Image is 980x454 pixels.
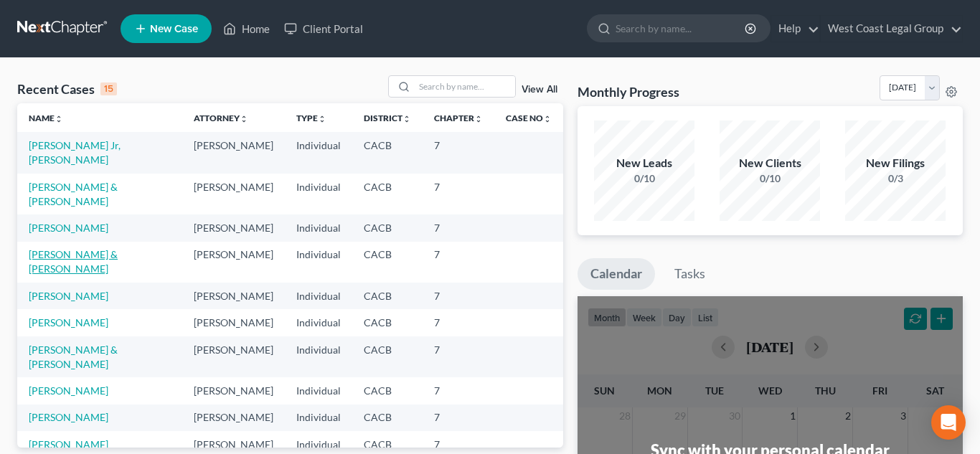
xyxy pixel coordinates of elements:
td: Individual [285,132,352,173]
td: 7 [423,214,494,241]
td: [PERSON_NAME] [182,132,285,173]
td: Individual [285,336,352,377]
div: New Clients [720,155,820,171]
a: Districtunfold_more [364,113,411,123]
td: Individual [285,214,352,241]
td: CACB [352,377,423,404]
a: Chapterunfold_more [434,113,483,123]
td: [PERSON_NAME] [182,309,285,336]
td: Individual [285,283,352,309]
div: 15 [100,82,117,95]
td: 7 [423,405,494,431]
a: Client Portal [277,16,370,42]
i: unfold_more [240,115,248,123]
a: View All [522,85,557,95]
td: 7 [423,242,494,283]
a: [PERSON_NAME] [29,290,108,302]
td: CACB [352,174,423,214]
td: [PERSON_NAME] [182,283,285,309]
a: Help [771,16,819,42]
a: [PERSON_NAME] [29,222,108,234]
a: [PERSON_NAME] [29,384,108,397]
td: CACB [352,405,423,431]
i: unfold_more [402,115,411,123]
td: 7 [423,132,494,173]
a: Calendar [578,258,655,290]
i: unfold_more [543,115,552,123]
div: New Leads [594,155,694,171]
td: 7 [423,336,494,377]
td: CACB [352,242,423,283]
div: 0/3 [845,171,946,186]
td: Individual [285,377,352,404]
a: Home [216,16,277,42]
i: unfold_more [474,115,483,123]
td: CACB [352,336,423,377]
a: [PERSON_NAME] Jr, [PERSON_NAME] [29,139,121,166]
td: [PERSON_NAME] [182,336,285,377]
td: 7 [423,283,494,309]
a: [PERSON_NAME] & [PERSON_NAME] [29,181,118,207]
td: CACB [352,214,423,241]
a: Tasks [661,258,718,290]
td: Individual [285,405,352,431]
td: CACB [352,309,423,336]
i: unfold_more [55,115,63,123]
td: [PERSON_NAME] [182,214,285,241]
td: [PERSON_NAME] [182,377,285,404]
td: 7 [423,174,494,214]
td: [PERSON_NAME] [182,174,285,214]
td: 7 [423,377,494,404]
div: New Filings [845,155,946,171]
div: 0/10 [594,171,694,186]
td: CACB [352,132,423,173]
input: Search by name... [616,15,747,42]
div: Open Intercom Messenger [931,405,966,440]
td: [PERSON_NAME] [182,405,285,431]
div: 0/10 [720,171,820,186]
i: unfold_more [318,115,326,123]
a: Attorneyunfold_more [194,113,248,123]
td: Individual [285,309,352,336]
a: West Coast Legal Group [821,16,962,42]
a: Typeunfold_more [296,113,326,123]
div: Recent Cases [17,80,117,98]
a: [PERSON_NAME] & [PERSON_NAME] [29,344,118,370]
input: Search by name... [415,76,515,97]
a: Nameunfold_more [29,113,63,123]
td: CACB [352,283,423,309]
h3: Monthly Progress [578,83,679,100]
a: [PERSON_NAME] [29,411,108,423]
span: New Case [150,24,198,34]
td: Individual [285,242,352,283]
td: Individual [285,174,352,214]
td: 7 [423,309,494,336]
a: Case Nounfold_more [506,113,552,123]
a: [PERSON_NAME] [29,438,108,450]
td: [PERSON_NAME] [182,242,285,283]
a: [PERSON_NAME] & [PERSON_NAME] [29,248,118,275]
a: [PERSON_NAME] [29,316,108,328]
